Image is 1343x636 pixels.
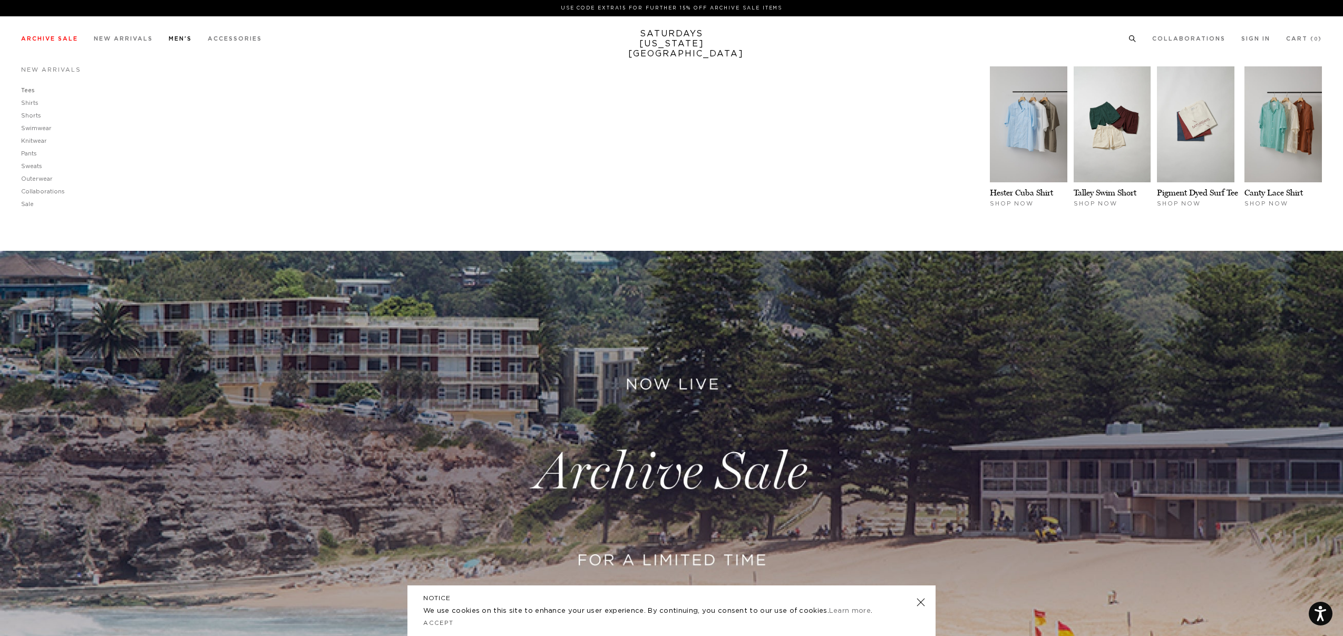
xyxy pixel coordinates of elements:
a: Sale [21,201,34,207]
a: Collaborations [21,189,65,194]
a: Men's [169,36,192,42]
a: Hester Cuba Shirt [990,188,1053,198]
a: Sign In [1241,36,1270,42]
a: Talley Swim Short [1074,188,1136,198]
a: Sweats [21,163,42,169]
a: Collaborations [1152,36,1225,42]
a: Tees [21,87,35,93]
a: Shirts [21,100,38,106]
a: Knitwear [21,138,47,144]
p: Use Code EXTRA15 for Further 15% Off Archive Sale Items [25,4,1318,12]
a: Learn more [829,608,871,614]
a: Canty Lace Shirt [1244,188,1303,198]
a: SATURDAYS[US_STATE][GEOGRAPHIC_DATA] [628,29,715,59]
a: Outerwear [21,176,53,182]
a: Pigment Dyed Surf Tee [1157,188,1238,198]
a: Cart (0) [1286,36,1322,42]
h5: NOTICE [423,593,920,603]
p: We use cookies on this site to enhance your user experience. By continuing, you consent to our us... [423,606,882,617]
a: New Arrivals [94,36,153,42]
a: New Arrivals [21,67,81,73]
a: Archive Sale [21,36,78,42]
small: 0 [1314,37,1318,42]
a: Shorts [21,113,41,119]
a: Accept [423,620,454,626]
a: Pants [21,151,37,156]
a: Accessories [208,36,262,42]
a: Swimwear [21,125,52,131]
